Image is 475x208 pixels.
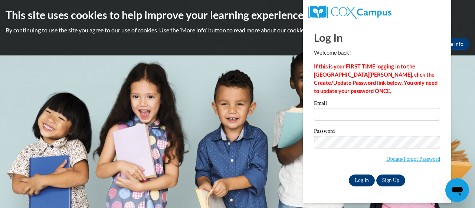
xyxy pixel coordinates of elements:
img: COX Campus [308,6,392,19]
input: Log In [349,175,375,186]
h1: Log In [314,30,440,45]
a: More Info [435,38,469,50]
label: Password [314,128,440,136]
p: Welcome back! [314,49,440,57]
strong: If this is your FIRST TIME logging in to the [GEOGRAPHIC_DATA][PERSON_NAME], click the Create/Upd... [314,63,438,94]
iframe: Button to launch messaging window [445,178,469,202]
h2: This site uses cookies to help improve your learning experience. [6,7,469,22]
label: Email [314,100,440,108]
p: By continuing to use the site you agree to our use of cookies. Use the ‘More info’ button to read... [6,26,469,34]
a: Update/Forgot Password [386,156,440,162]
a: Sign Up [376,175,405,186]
